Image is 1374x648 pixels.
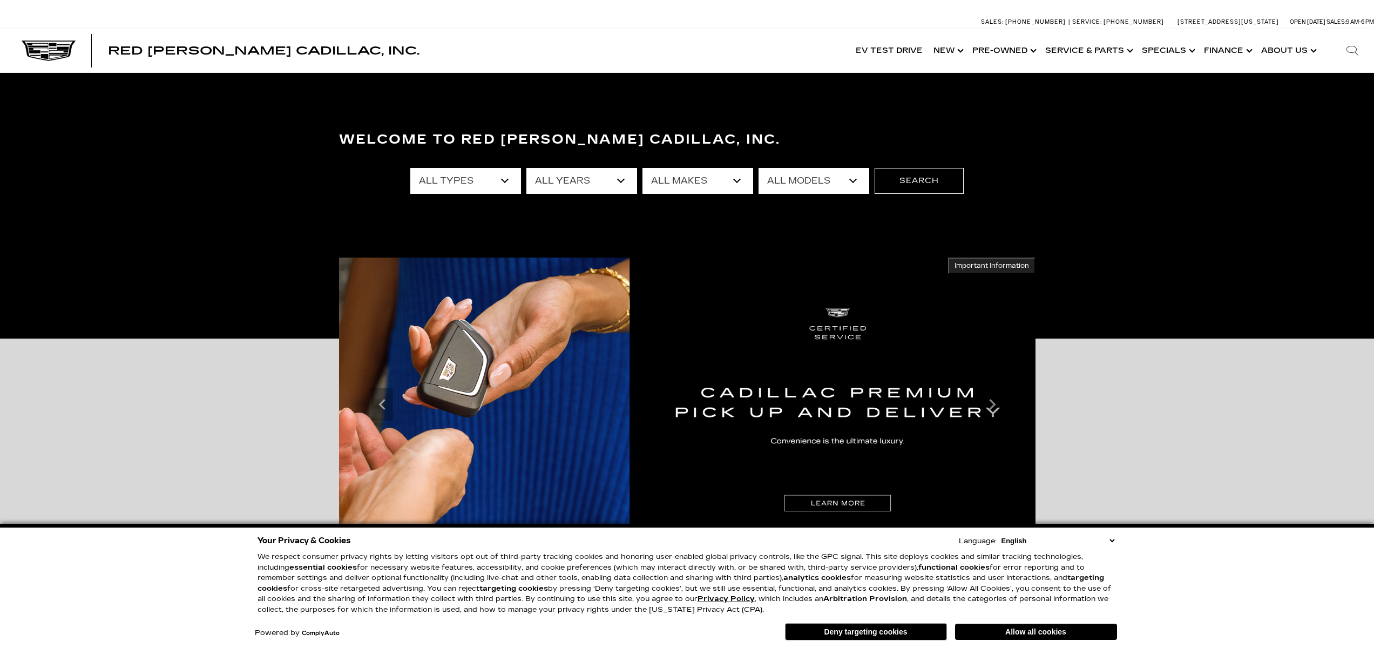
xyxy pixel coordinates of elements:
a: Privacy Policy [698,595,755,603]
span: Important Information [955,261,1029,270]
p: We respect consumer privacy rights by letting visitors opt out of third-party tracking cookies an... [258,552,1117,615]
a: ComplyAuto [302,630,340,637]
div: Next slide [982,388,1003,421]
span: 9 AM-6 PM [1346,18,1374,25]
select: Filter by make [642,168,753,194]
button: Allow all cookies [955,624,1117,640]
a: Service & Parts [1040,29,1136,72]
select: Language Select [999,536,1117,546]
div: Powered by [255,630,340,637]
span: Your Privacy & Cookies [258,533,351,548]
span: Sales: [981,18,1004,25]
img: Cadillac Dark Logo with Cadillac White Text [22,40,76,61]
strong: targeting cookies [258,573,1104,593]
a: EV Test Drive [850,29,928,72]
strong: targeting cookies [479,584,548,593]
strong: essential cookies [289,563,357,572]
strong: Arbitration Provision [823,595,907,603]
a: Specials [1136,29,1199,72]
a: Sales: [PHONE_NUMBER] [981,19,1068,25]
a: New [928,29,967,72]
span: [PHONE_NUMBER] [1104,18,1164,25]
button: Search [875,168,964,194]
a: Red [PERSON_NAME] Cadillac, Inc. [108,45,419,56]
strong: analytics cookies [783,573,851,582]
select: Filter by year [526,168,637,194]
strong: functional cookies [918,563,990,572]
button: Deny targeting cookies [785,623,947,640]
a: Pre-Owned [967,29,1040,72]
a: [STREET_ADDRESS][US_STATE] [1177,18,1279,25]
a: Service: [PHONE_NUMBER] [1068,19,1167,25]
a: Finance [1199,29,1256,72]
span: Service: [1072,18,1102,25]
span: Open [DATE] [1290,18,1325,25]
h3: Welcome to Red [PERSON_NAME] Cadillac, Inc. [339,129,1035,151]
img: CADILLAC PREMIUM PICK UP AND DELIVERY*. Convenience is the ultimate luxury. [339,258,1035,552]
div: Previous slide [371,388,393,421]
a: About Us [1256,29,1320,72]
span: [PHONE_NUMBER] [1005,18,1066,25]
div: Language: [959,538,997,545]
span: Sales: [1326,18,1346,25]
span: Red [PERSON_NAME] Cadillac, Inc. [108,44,419,57]
select: Filter by type [410,168,521,194]
select: Filter by model [759,168,869,194]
